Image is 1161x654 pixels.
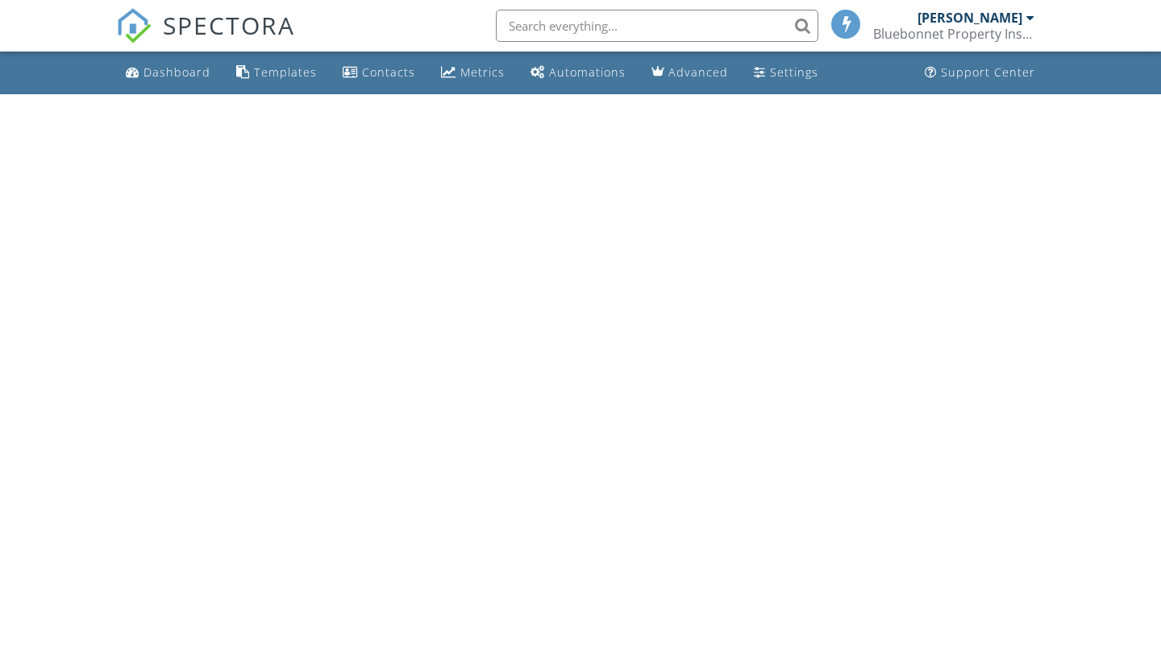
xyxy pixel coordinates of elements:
[668,64,728,80] div: Advanced
[747,58,825,88] a: Settings
[918,58,1042,88] a: Support Center
[496,10,818,42] input: Search everything...
[336,58,422,88] a: Contacts
[144,64,210,80] div: Dashboard
[435,58,511,88] a: Metrics
[116,22,295,56] a: SPECTORA
[770,64,818,80] div: Settings
[119,58,217,88] a: Dashboard
[254,64,317,80] div: Templates
[645,58,734,88] a: Advanced
[549,64,626,80] div: Automations
[230,58,323,88] a: Templates
[116,8,152,43] img: The Best Home Inspection Software - Spectora
[873,26,1034,42] div: Bluebonnet Property Inspections, PLLC
[163,8,295,42] span: SPECTORA
[460,64,505,80] div: Metrics
[524,58,632,88] a: Automations (Basic)
[941,64,1035,80] div: Support Center
[918,10,1022,26] div: [PERSON_NAME]
[362,64,415,80] div: Contacts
